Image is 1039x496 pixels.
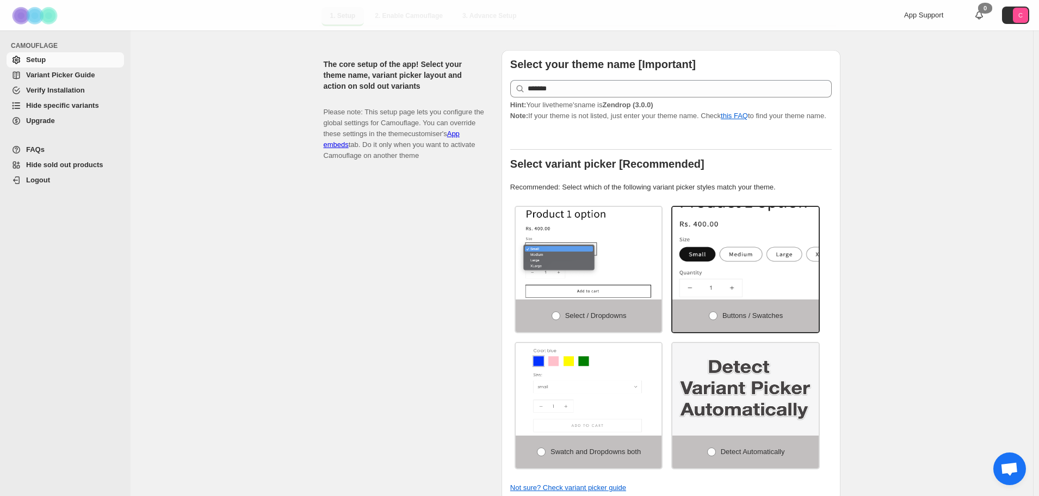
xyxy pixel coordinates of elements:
[7,68,124,83] a: Variant Picker Guide
[510,101,653,109] span: Your live theme's name is
[1018,12,1023,19] text: C
[7,157,124,173] a: Hide sold out products
[516,207,662,299] img: Select / Dropdowns
[510,58,696,70] b: Select your theme name [Important]
[993,452,1026,485] div: Open chat
[7,142,124,157] a: FAQs
[510,101,527,109] strong: Hint:
[9,1,63,30] img: Camouflage
[510,100,832,121] p: If your theme is not listed, just enter your theme name. Check to find your theme name.
[510,158,704,170] b: Select variant picker [Recommended]
[978,3,992,14] div: 0
[26,101,99,109] span: Hide specific variants
[565,311,627,320] span: Select / Dropdowns
[516,343,662,436] img: Swatch and Dropdowns both
[7,98,124,113] a: Hide specific variants
[26,56,46,64] span: Setup
[904,11,943,19] span: App Support
[510,483,626,492] a: Not sure? Check variant picker guide
[551,448,641,456] span: Swatch and Dropdowns both
[7,83,124,98] a: Verify Installation
[510,112,528,120] strong: Note:
[26,71,95,79] span: Variant Picker Guide
[26,86,85,94] span: Verify Installation
[1002,7,1029,24] button: Avatar with initials C
[7,52,124,68] a: Setup
[324,59,484,91] h2: The core setup of the app! Select your theme name, variant picker layout and action on sold out v...
[672,343,819,436] img: Detect Automatically
[7,173,124,188] a: Logout
[602,101,653,109] strong: Zendrop (3.0.0)
[722,311,783,320] span: Buttons / Swatches
[324,96,484,161] p: Please note: This setup page lets you configure the global settings for Camouflage. You can overr...
[669,191,888,329] img: Buttons / Swatches
[1013,8,1028,23] span: Avatar with initials C
[26,145,45,154] span: FAQs
[974,10,985,21] a: 0
[7,113,124,128] a: Upgrade
[26,161,103,169] span: Hide sold out products
[721,112,748,120] a: this FAQ
[11,41,125,50] span: CAMOUFLAGE
[26,176,50,184] span: Logout
[510,182,832,193] p: Recommended: Select which of the following variant picker styles match your theme.
[26,117,55,125] span: Upgrade
[721,448,785,456] span: Detect Automatically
